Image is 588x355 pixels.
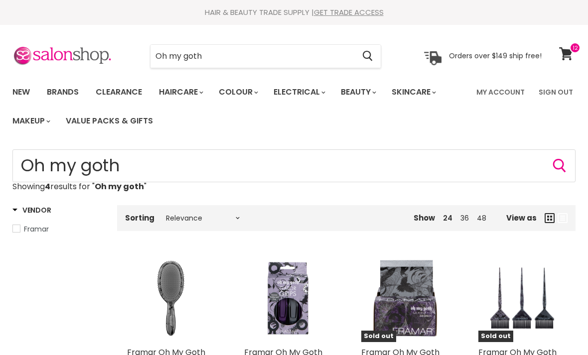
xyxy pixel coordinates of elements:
[533,82,579,103] a: Sign Out
[12,149,576,182] input: Search
[45,181,50,192] strong: 4
[414,213,435,223] span: Show
[552,158,568,174] button: Search
[361,255,448,342] img: Framar Oh My Goth Pop Up Foil
[449,51,542,60] p: Orders over $149 ship free!
[151,82,209,103] a: Haircare
[12,182,576,191] p: Showing results for " "
[470,82,531,103] a: My Account
[150,45,354,68] input: Search
[39,82,86,103] a: Brands
[478,255,566,342] img: Framar Oh My Goth Big Daddy Brush Set
[478,331,513,342] span: Sold out
[127,255,214,342] img: Framar Oh My Goth Detangle Brush - Clarice
[150,44,381,68] form: Product
[443,213,452,223] a: 24
[211,82,264,103] a: Colour
[12,224,105,235] a: Framar
[125,214,154,222] label: Sorting
[58,111,160,131] a: Value Packs & Gifts
[478,255,566,342] a: Framar Oh My Goth Big Daddy Brush SetSold out
[266,82,331,103] a: Electrical
[460,213,469,223] a: 36
[333,82,382,103] a: Beauty
[12,149,576,182] form: Product
[244,255,331,342] img: Framar Oh My Goth Gator Clips - 4pc
[5,78,470,135] ul: Main menu
[477,213,486,223] a: 48
[361,331,396,342] span: Sold out
[354,45,381,68] button: Search
[24,224,49,234] span: Framar
[5,82,37,103] a: New
[314,7,384,17] a: GET TRADE ACCESS
[506,214,537,222] span: View as
[95,181,144,192] strong: Oh my goth
[5,111,56,131] a: Makeup
[384,82,442,103] a: Skincare
[88,82,149,103] a: Clearance
[361,255,448,342] a: Framar Oh My Goth Pop Up FoilSold out
[12,205,51,215] h3: Vendor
